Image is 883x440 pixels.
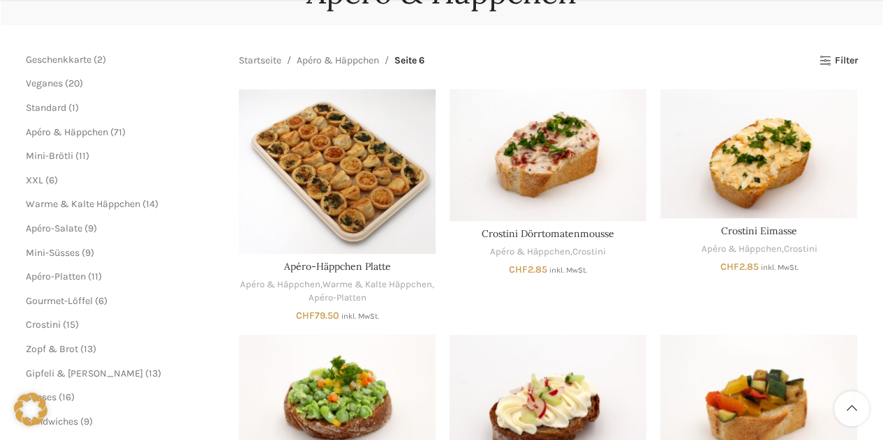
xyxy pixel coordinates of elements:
span: CHF [509,264,528,275]
span: 16 [62,391,71,403]
a: Mini-Brötli [26,150,73,162]
div: , , [239,278,436,304]
span: CHF [720,261,739,273]
a: Apéro-Salate [26,222,82,234]
nav: Breadcrumb [239,53,424,68]
a: Crostini [783,243,817,256]
a: Apéro & Häppchen [297,53,379,68]
a: Crostini Eimasse [721,225,797,237]
small: inkl. MwSt. [760,263,798,272]
a: Apéro-Platten [309,291,366,305]
span: 9 [88,222,94,234]
span: Seite 6 [394,53,424,68]
span: 2 [97,54,103,66]
bdi: 2.85 [720,261,758,273]
a: Crostini Dörrtomatenmousse [450,89,646,220]
a: Apéro-Häppchen Platte [239,89,436,254]
span: 15 [66,319,75,331]
span: 13 [84,343,93,355]
div: , [660,243,857,256]
span: 13 [149,367,158,379]
a: Standard [26,102,66,114]
span: 1 [72,102,75,114]
a: Crostini Eimasse [660,89,857,218]
a: Apéro & Häppchen [701,243,781,256]
a: XXL [26,174,43,186]
a: Apéro-Platten [26,271,86,282]
a: Warme & Kalte Häppchen [322,278,432,291]
a: Zopf & Brot [26,343,78,355]
span: 6 [98,295,104,307]
a: Veganes [26,77,63,89]
a: Apéro & Häppchen [26,126,108,138]
a: Scroll to top button [834,391,869,426]
a: Apéro & Häppchen [490,245,570,259]
a: Startseite [239,53,281,68]
a: Crostini [26,319,61,331]
a: Apéro & Häppchen [240,278,320,291]
span: 9 [85,247,91,259]
span: 71 [114,126,122,138]
span: 9 [84,416,89,427]
a: Geschenkkarte [26,54,91,66]
span: 20 [68,77,80,89]
span: 11 [79,150,86,162]
a: Warme & Kalte Häppchen [26,198,140,210]
a: Crostini [572,245,606,259]
small: inkl. MwSt. [549,266,587,275]
span: CHF [296,310,315,321]
span: 6 [49,174,54,186]
a: Crostini Dörrtomatenmousse [482,227,614,240]
bdi: 2.85 [509,264,547,275]
small: inkl. MwSt. [341,312,379,321]
a: Gipfeli & [PERSON_NAME] [26,367,143,379]
a: Filter [819,55,857,67]
span: 11 [91,271,98,282]
a: Apéro-Häppchen Platte [284,260,391,273]
bdi: 79.50 [296,310,339,321]
span: 14 [146,198,155,210]
div: , [450,245,646,259]
a: Gourmet-Löffel [26,295,93,307]
a: Mini-Süsses [26,247,80,259]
